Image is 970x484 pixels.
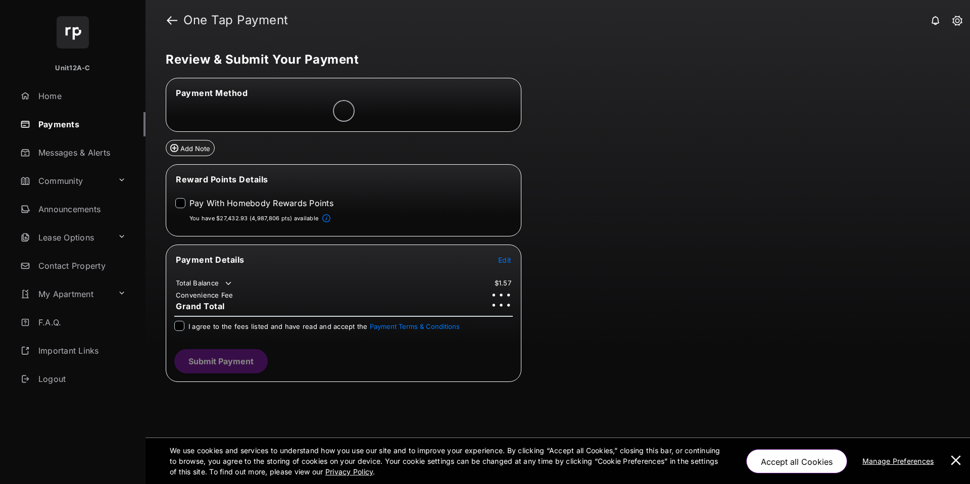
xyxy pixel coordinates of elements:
strong: One Tap Payment [183,14,288,26]
button: Add Note [166,140,215,156]
a: Contact Property [16,254,145,278]
p: Unit12A-C [55,63,90,73]
img: svg+xml;base64,PHN2ZyB4bWxucz0iaHR0cDovL3d3dy53My5vcmcvMjAwMC9zdmciIHdpZHRoPSI2NCIgaGVpZ2h0PSI2NC... [57,16,89,49]
a: My Apartment [16,282,114,306]
button: Edit [498,255,511,265]
a: F.A.Q. [16,310,145,334]
u: Privacy Policy [325,467,373,476]
h5: Review & Submit Your Payment [166,54,942,66]
a: Important Links [16,338,130,363]
a: Announcements [16,197,145,221]
button: I agree to the fees listed and have read and accept the [370,322,460,330]
a: Messages & Alerts [16,140,145,165]
span: Payment Details [176,255,245,265]
span: Payment Method [176,88,248,98]
a: Logout [16,367,145,391]
span: Reward Points Details [176,174,268,184]
a: Community [16,169,114,193]
a: Home [16,84,145,108]
td: $1.57 [494,278,512,287]
u: Manage Preferences [862,457,938,465]
span: Edit [498,256,511,264]
td: Total Balance [175,278,233,288]
a: Payments [16,112,145,136]
button: Submit Payment [174,349,268,373]
a: Lease Options [16,225,114,250]
label: Pay With Homebody Rewards Points [189,198,333,208]
p: You have $27,432.93 (4,987,806 pts) available [189,214,318,223]
span: I agree to the fees listed and have read and accept the [188,322,460,330]
button: Accept all Cookies [746,449,847,473]
span: Grand Total [176,301,225,311]
td: Convenience Fee [175,291,234,300]
p: We use cookies and services to understand how you use our site and to improve your experience. By... [170,445,725,477]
